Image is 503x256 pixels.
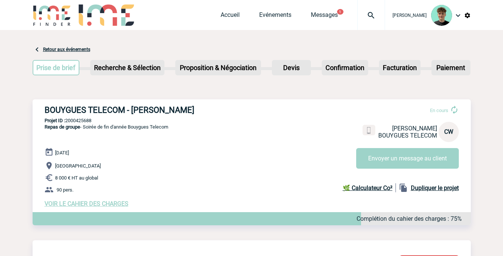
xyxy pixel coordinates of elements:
[411,184,459,192] b: Dupliquer le projet
[57,187,73,193] span: 90 pers.
[45,118,65,123] b: Projet ID :
[259,11,291,22] a: Evénements
[380,61,420,75] p: Facturation
[366,127,372,134] img: portable.png
[430,108,448,113] span: En cours
[55,175,98,181] span: 8 000 € HT au global
[399,183,408,192] img: file_copy-black-24dp.png
[356,148,459,169] button: Envoyer un message au client
[431,5,452,26] img: 131612-0.png
[45,124,80,130] span: Repas de groupe
[43,47,90,52] a: Retour aux événements
[55,150,69,156] span: [DATE]
[91,61,164,75] p: Recherche & Sélection
[176,61,260,75] p: Proposition & Négociation
[221,11,240,22] a: Accueil
[33,118,471,123] p: 2000425688
[45,124,168,130] span: - Soirée de fin d'année Bouygues Telecom
[273,61,310,75] p: Devis
[343,184,393,192] b: 🌿 Calculateur Co²
[45,105,269,115] h3: BOUYGUES TELECOM - [PERSON_NAME]
[444,128,453,135] span: CW
[33,4,72,26] img: IME-Finder
[55,163,101,169] span: [GEOGRAPHIC_DATA]
[343,183,396,192] a: 🌿 Calculateur Co²
[311,11,338,22] a: Messages
[45,200,128,207] a: VOIR LE CAHIER DES CHARGES
[337,9,343,15] button: 1
[393,13,427,18] span: [PERSON_NAME]
[33,61,79,75] p: Prise de brief
[432,61,470,75] p: Paiement
[322,61,367,75] p: Confirmation
[392,125,437,132] span: [PERSON_NAME]
[378,132,437,139] span: BOUYGUES TELECOM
